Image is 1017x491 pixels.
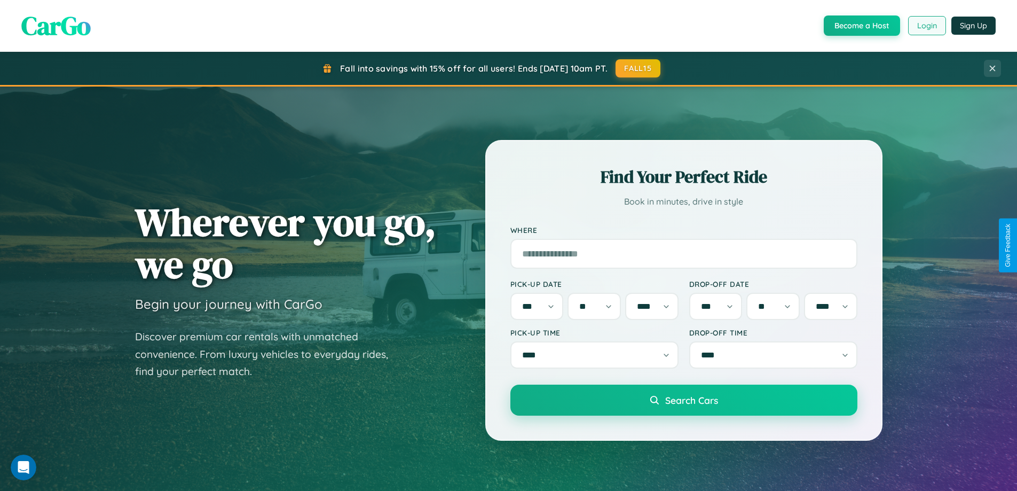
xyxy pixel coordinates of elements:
p: Discover premium car rentals with unmatched convenience. From luxury vehicles to everyday rides, ... [135,328,402,380]
button: FALL15 [616,59,660,77]
label: Drop-off Time [689,328,857,337]
button: Become a Host [824,15,900,36]
label: Pick-up Date [510,279,679,289]
div: Give Feedback [1004,224,1012,267]
h3: Begin your journey with CarGo [135,296,322,312]
span: CarGo [21,8,91,43]
iframe: Intercom live chat [11,455,36,480]
h1: Wherever you go, we go [135,201,436,285]
button: Sign Up [951,17,996,35]
span: Search Cars [665,394,718,406]
button: Search Cars [510,385,857,416]
span: Fall into savings with 15% off for all users! Ends [DATE] 10am PT. [340,63,608,74]
h2: Find Your Perfect Ride [510,165,857,189]
label: Where [510,225,857,235]
button: Login [908,16,946,35]
p: Book in minutes, drive in style [510,194,857,209]
label: Pick-up Time [510,328,679,337]
label: Drop-off Date [689,279,857,289]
